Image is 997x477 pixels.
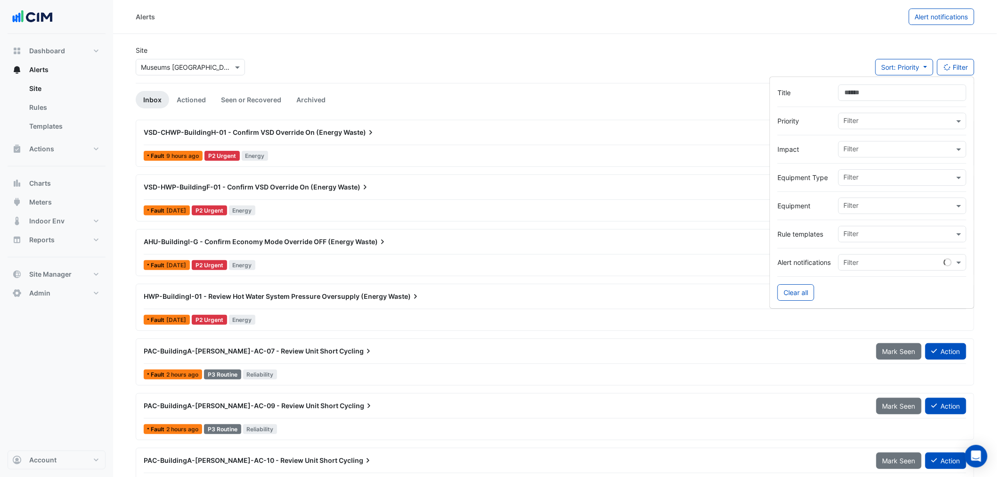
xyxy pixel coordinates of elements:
app-icon: Alerts [12,65,22,74]
div: Filter [842,115,858,128]
button: Mark Seen [876,398,922,414]
span: PAC-BuildingA-[PERSON_NAME]-AC-10 - Review Unit Short [144,456,337,464]
div: P3 Routine [204,424,241,434]
span: Wed 18-Jun-2025 05:15 AEST [166,316,186,323]
img: Company Logo [11,8,54,26]
span: Fault [151,427,166,432]
span: Dashboard [29,46,65,56]
span: Meters [29,197,52,207]
button: Charts [8,174,106,193]
div: P2 Urgent [192,206,227,215]
div: Alerts [8,79,106,140]
label: Equipment [777,201,831,211]
a: Seen or Recovered [213,91,289,108]
button: Mark Seen [876,452,922,469]
label: Title [777,88,831,98]
div: Open Intercom Messenger [965,445,988,468]
button: Clear all [777,284,814,301]
span: Account [29,455,57,465]
label: Equipment Type [777,173,831,182]
app-icon: Actions [12,144,22,154]
span: Waste) [338,182,370,192]
a: Rules [22,98,106,117]
span: Reliability [243,424,278,434]
span: Energy [229,260,256,270]
span: Mark Seen [883,347,915,355]
app-icon: Reports [12,235,22,245]
button: Dashboard [8,41,106,60]
a: Actioned [169,91,213,108]
button: Filter [937,59,975,75]
a: Inbox [136,91,169,108]
label: Site [136,45,147,55]
span: Fault [151,317,166,323]
span: Wed 25-Jun-2025 05:15 AEST [166,262,186,269]
app-icon: Indoor Env [12,216,22,226]
span: HWP-BuildingI-01 - Review Hot Water System Pressure Oversupply (Energy [144,292,387,300]
span: VSD-CHWP-BuildingH-01 - Confirm VSD Override On (Energy [144,128,342,136]
span: Alerts [29,65,49,74]
div: P2 Urgent [204,151,240,161]
button: Reports [8,230,106,249]
span: Alert notifications [915,13,968,21]
app-icon: Site Manager [12,270,22,279]
button: Action [925,398,966,414]
button: Alerts [8,60,106,79]
a: Templates [22,117,106,136]
span: Wed 27-Aug-2025 00:30 AEST [166,152,199,159]
div: Filter [842,144,858,156]
span: Wed 27-Aug-2025 07:00 AEST [166,426,198,433]
span: Cycling [339,456,373,465]
span: Waste) [343,128,376,137]
button: Meters [8,193,106,212]
span: PAC-BuildingA-[PERSON_NAME]-AC-07 - Review Unit Short [144,347,338,355]
span: PAC-BuildingA-[PERSON_NAME]-AC-09 - Review Unit Short [144,402,338,410]
span: Reliability [243,370,278,379]
span: Fault [151,153,166,159]
div: Filter [842,229,858,241]
button: Site Manager [8,265,106,284]
button: Mark Seen [876,343,922,360]
div: Alerts [136,12,155,22]
button: Action [925,343,966,360]
span: Sun 24-Aug-2025 15:15 AEST [166,207,186,214]
span: Fault [151,208,166,214]
span: AHU-BuildingI-G - Confirm Economy Mode Override OFF (Energy [144,238,354,246]
span: Fault [151,372,166,378]
app-icon: Meters [12,197,22,207]
span: Indoor Env [29,216,65,226]
div: Filter [842,172,858,184]
span: Charts [29,179,51,188]
button: Alert notifications [909,8,974,25]
span: Sort: Priority [882,63,920,71]
button: Account [8,451,106,469]
app-icon: Charts [12,179,22,188]
span: Energy [242,151,269,161]
a: Archived [289,91,333,108]
span: Cycling [340,401,374,411]
button: Actions [8,140,106,158]
div: P2 Urgent [192,315,227,325]
app-icon: Admin [12,288,22,298]
div: P2 Urgent [192,260,227,270]
span: Actions [29,144,54,154]
span: Energy [229,206,256,215]
span: Energy [229,315,256,325]
span: VSD-HWP-BuildingF-01 - Confirm VSD Override On (Energy [144,183,336,191]
button: Action [925,452,966,469]
label: Rule templates [777,229,831,239]
div: Filter [842,200,858,213]
span: Reports [29,235,55,245]
div: P3 Routine [204,370,241,379]
label: Impact [777,144,831,154]
label: Alert notifications [777,257,831,267]
span: Cycling [339,346,373,356]
app-icon: Dashboard [12,46,22,56]
button: Admin [8,284,106,303]
span: Waste) [355,237,387,247]
span: Mark Seen [883,402,915,410]
button: Indoor Env [8,212,106,230]
span: Wed 27-Aug-2025 07:00 AEST [166,371,198,378]
span: Admin [29,288,50,298]
a: Site [22,79,106,98]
